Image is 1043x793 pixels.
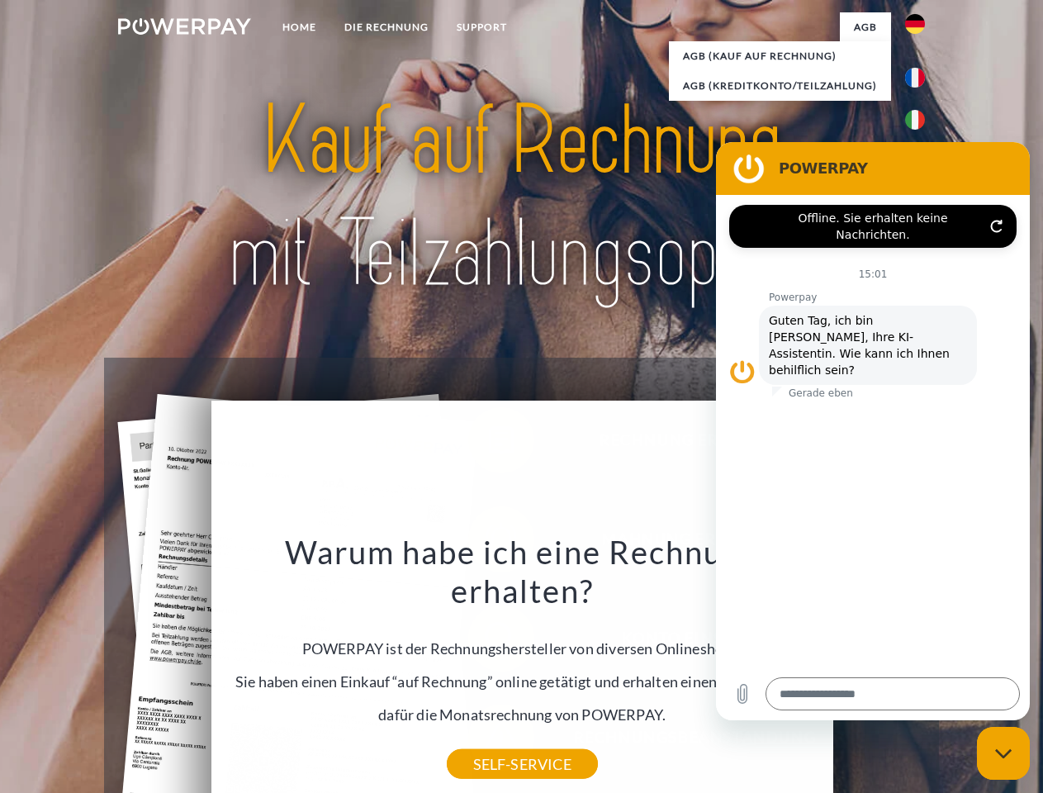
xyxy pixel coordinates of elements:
[118,18,251,35] img: logo-powerpay-white.svg
[330,12,443,42] a: DIE RECHNUNG
[905,14,925,34] img: de
[669,71,891,101] a: AGB (Kreditkonto/Teilzahlung)
[447,749,598,779] a: SELF-SERVICE
[268,12,330,42] a: Home
[443,12,521,42] a: SUPPORT
[220,532,823,764] div: POWERPAY ist der Rechnungshersteller von diversen Onlineshops. Sie haben einen Einkauf “auf Rechn...
[716,142,1030,720] iframe: Messaging-Fenster
[669,41,891,71] a: AGB (Kauf auf Rechnung)
[158,79,885,316] img: title-powerpay_de.svg
[977,727,1030,780] iframe: Schaltfläche zum Öffnen des Messaging-Fensters; Konversation läuft
[220,532,823,611] h3: Warum habe ich eine Rechnung erhalten?
[905,110,925,130] img: it
[840,12,891,42] a: agb
[905,68,925,88] img: fr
